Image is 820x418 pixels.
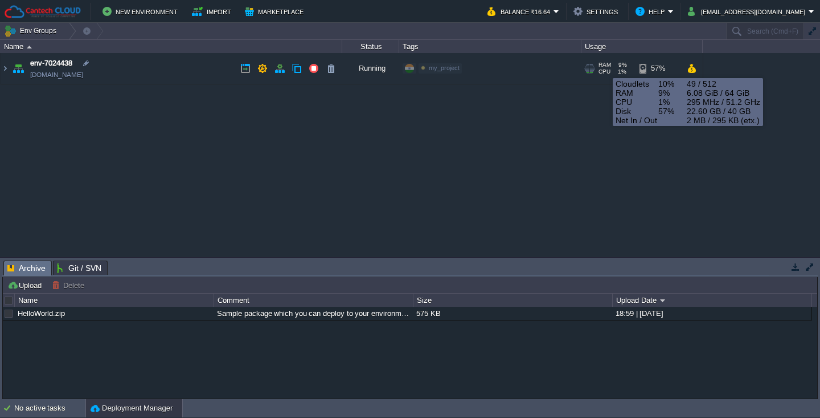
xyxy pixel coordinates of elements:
[616,79,658,88] span: Cloudlets
[616,98,658,107] span: CPU
[4,5,81,19] img: Cantech Cloud
[102,5,181,18] button: New Environment
[27,46,32,48] img: AMDAwAAAACH5BAEAAAAALAAAAAABAAEAAAICRAEAOw==
[615,68,626,75] span: 1%
[573,5,621,18] button: Settings
[343,40,399,53] div: Status
[18,309,65,318] a: HelloWorld.zip
[616,88,760,98] div: 6.08 GiB / 64 GiB
[10,53,26,84] img: AMDAwAAAACH5BAEAAAAALAAAAAABAAEAAAICRAEAOw==
[616,116,687,125] span: Net In / Out
[15,294,214,307] div: Name
[215,294,413,307] div: Comment
[413,307,612,320] div: 575 KB
[57,261,101,275] span: Git / SVN
[616,116,760,125] div: 2 MB / 295 KB (etx.)
[616,62,627,68] span: 9%
[658,88,687,98] span: 9%
[616,88,658,98] span: RAM
[658,98,687,107] span: 1%
[4,23,60,39] button: Env Groups
[1,53,10,84] img: AMDAwAAAACH5BAEAAAAALAAAAAABAAEAAAICRAEAOw==
[7,280,45,290] button: Upload
[7,261,46,275] span: Archive
[192,5,235,18] button: Import
[487,5,553,18] button: Balance ₹16.64
[658,107,687,116] span: 57%
[639,53,676,84] div: 57%
[688,5,809,18] button: [EMAIL_ADDRESS][DOMAIN_NAME]
[613,294,811,307] div: Upload Date
[598,68,610,75] span: CPU
[635,5,668,18] button: Help
[342,53,399,84] div: Running
[616,79,760,88] div: 49 / 512
[30,69,83,80] a: [DOMAIN_NAME]
[613,307,811,320] div: 18:59 | [DATE]
[582,40,702,53] div: Usage
[52,280,88,290] button: Delete
[30,58,72,69] a: env-7024438
[616,107,658,116] span: Disk
[91,403,173,414] button: Deployment Manager
[616,107,760,116] div: 22.60 GB / 40 GB
[245,5,307,18] button: Marketplace
[598,62,611,68] span: RAM
[658,79,687,88] span: 10%
[400,40,581,53] div: Tags
[214,307,412,320] div: Sample package which you can deploy to your environment. Feel free to delete and upload a package...
[1,40,342,53] div: Name
[429,64,460,71] span: my_project
[616,98,760,107] div: 295 MHz / 51.2 GHz
[414,294,612,307] div: Size
[14,399,85,417] div: No active tasks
